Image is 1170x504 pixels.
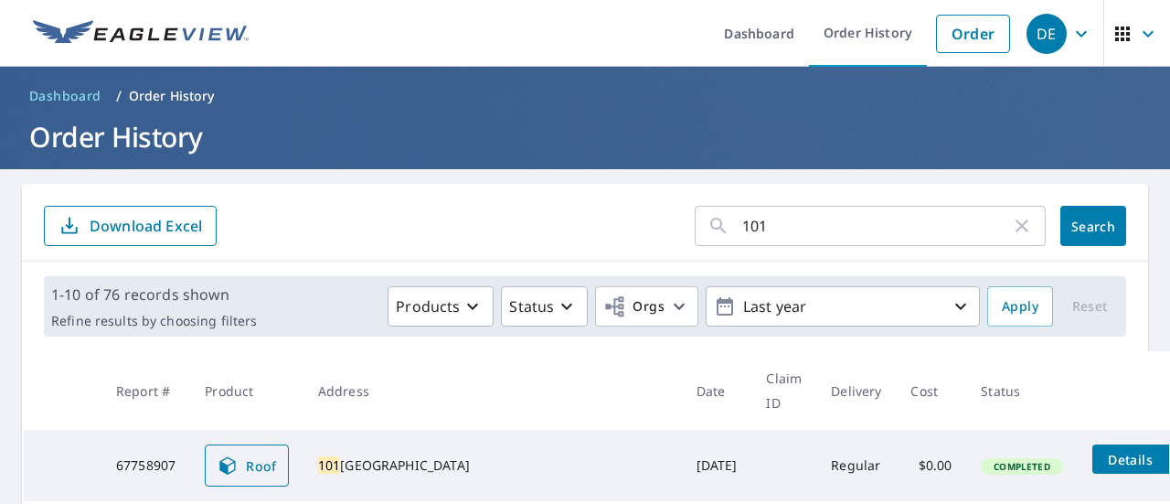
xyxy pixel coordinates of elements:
[33,20,249,48] img: EV Logo
[509,295,554,317] p: Status
[90,216,202,236] p: Download Excel
[129,87,215,105] p: Order History
[751,351,816,430] th: Claim ID
[983,460,1060,473] span: Completed
[396,295,460,317] p: Products
[29,87,101,105] span: Dashboard
[44,206,217,246] button: Download Excel
[896,351,966,430] th: Cost
[1103,451,1158,468] span: Details
[388,286,494,327] button: Products
[682,351,752,430] th: Date
[603,295,665,318] span: Orgs
[51,284,257,306] p: 1-10 of 76 records shown
[101,430,190,501] td: 67758907
[318,456,340,474] mark: 101
[205,445,289,487] a: Roof
[896,430,966,501] td: $0.00
[706,286,980,327] button: Last year
[682,430,752,501] td: [DATE]
[22,118,1148,155] h1: Order History
[303,351,682,430] th: Address
[22,81,109,111] a: Dashboard
[1060,206,1126,246] button: Search
[51,313,257,329] p: Refine results by choosing filters
[966,351,1077,430] th: Status
[987,286,1053,327] button: Apply
[217,455,277,477] span: Roof
[22,81,1148,111] nav: breadcrumb
[1026,14,1067,54] div: DE
[736,291,950,323] p: Last year
[816,351,896,430] th: Delivery
[101,351,190,430] th: Report #
[1002,295,1038,318] span: Apply
[1092,445,1169,474] button: detailsBtn-67758907
[116,85,122,107] li: /
[595,286,698,327] button: Orgs
[936,15,1010,53] a: Order
[501,286,588,327] button: Status
[816,430,896,501] td: Regular
[742,200,1011,252] input: Address, Report #, Claim ID, etc.
[318,456,667,475] div: [GEOGRAPHIC_DATA]
[190,351,303,430] th: Product
[1075,218,1111,235] span: Search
